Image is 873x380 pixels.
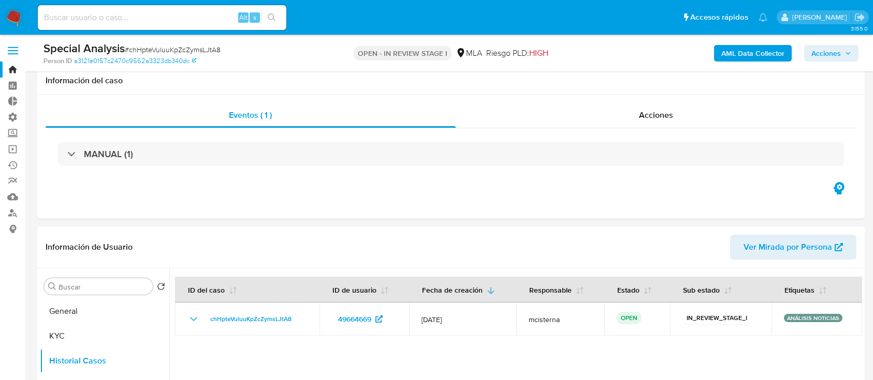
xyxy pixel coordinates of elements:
p: ezequiel.castrillon@mercadolibre.com [792,12,851,22]
button: Volver al orden por defecto [157,282,165,294]
span: Acciones [811,45,841,62]
p: OPEN - IN REVIEW STAGE I [354,46,452,60]
b: Special Analysis [43,40,125,56]
b: AML Data Collector [721,45,784,62]
button: KYC [40,324,169,348]
h3: MANUAL (1) [84,148,133,160]
button: Buscar [48,282,56,291]
button: AML Data Collector [714,45,792,62]
span: Riesgo PLD: [486,48,548,59]
a: Notificaciones [759,13,767,22]
span: HIGH [529,47,548,59]
div: MANUAL (1) [58,142,844,166]
h1: Información de Usuario [46,242,133,252]
span: Alt [239,12,248,22]
span: Ver Mirada por Persona [744,235,832,260]
b: Person ID [43,56,72,66]
button: Acciones [804,45,859,62]
span: Accesos rápidos [690,12,748,23]
button: General [40,299,169,324]
span: # chHpteVuluuKpZcZymsLJtA8 [125,44,221,55]
input: Buscar usuario o caso... [38,11,286,24]
span: Eventos ( 1 ) [229,109,272,121]
button: Ver Mirada por Persona [730,235,856,260]
div: MLA [456,48,482,59]
button: Historial Casos [40,348,169,373]
button: search-icon [261,10,282,25]
a: Salir [854,12,865,23]
h1: Información del caso [46,75,856,86]
input: Buscar [59,282,149,292]
a: a3121e0157c2470c9562a3323db340dc [74,56,196,66]
span: Acciones [639,109,673,121]
span: s [253,12,256,22]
